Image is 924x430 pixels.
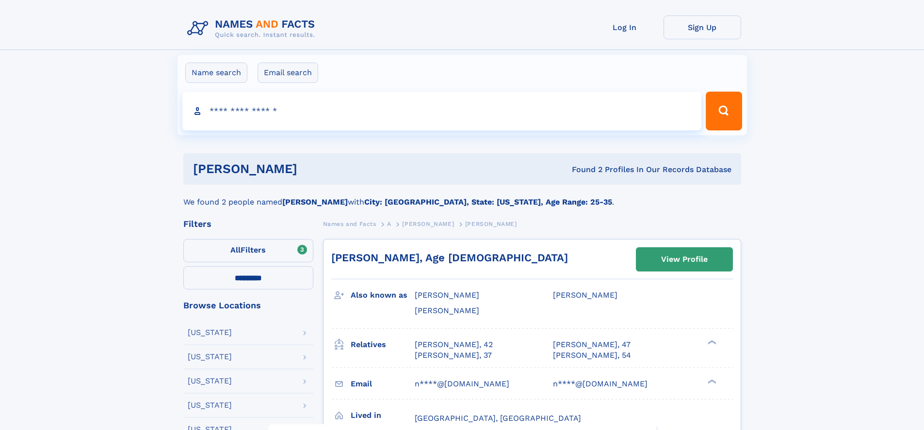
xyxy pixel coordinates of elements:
[661,248,708,271] div: View Profile
[415,339,493,350] a: [PERSON_NAME], 42
[465,221,517,227] span: [PERSON_NAME]
[193,163,435,175] h1: [PERSON_NAME]
[402,221,454,227] span: [PERSON_NAME]
[553,290,617,300] span: [PERSON_NAME]
[435,164,731,175] div: Found 2 Profiles In Our Records Database
[282,197,348,207] b: [PERSON_NAME]
[183,185,741,208] div: We found 2 people named with .
[351,336,415,353] h3: Relatives
[706,92,742,130] button: Search Button
[636,248,732,271] a: View Profile
[188,353,232,361] div: [US_STATE]
[188,401,232,409] div: [US_STATE]
[183,301,313,310] div: Browse Locations
[415,350,492,361] a: [PERSON_NAME], 37
[183,239,313,262] label: Filters
[415,414,581,423] span: [GEOGRAPHIC_DATA], [GEOGRAPHIC_DATA]
[188,329,232,336] div: [US_STATE]
[188,377,232,385] div: [US_STATE]
[182,92,702,130] input: search input
[553,350,631,361] a: [PERSON_NAME], 54
[258,63,318,83] label: Email search
[387,221,391,227] span: A
[664,16,741,39] a: Sign Up
[402,218,454,230] a: [PERSON_NAME]
[553,339,631,350] a: [PERSON_NAME], 47
[705,378,717,384] div: ❯
[323,218,376,230] a: Names and Facts
[705,339,717,345] div: ❯
[351,407,415,424] h3: Lived in
[387,218,391,230] a: A
[364,197,612,207] b: City: [GEOGRAPHIC_DATA], State: [US_STATE], Age Range: 25-35
[415,290,479,300] span: [PERSON_NAME]
[351,376,415,392] h3: Email
[331,252,568,264] a: [PERSON_NAME], Age [DEMOGRAPHIC_DATA]
[183,16,323,42] img: Logo Names and Facts
[183,220,313,228] div: Filters
[351,287,415,303] h3: Also known as
[185,63,247,83] label: Name search
[415,306,479,315] span: [PERSON_NAME]
[230,245,241,255] span: All
[586,16,664,39] a: Log In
